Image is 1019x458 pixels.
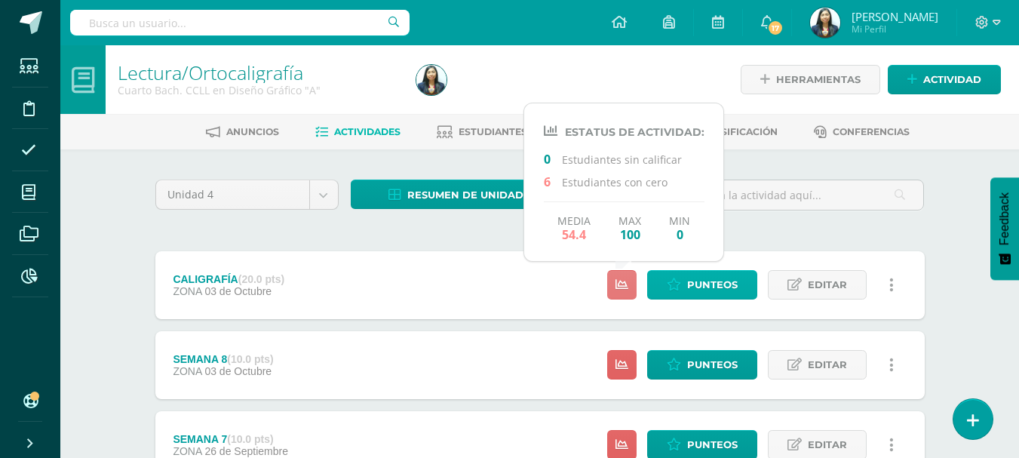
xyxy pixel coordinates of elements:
[923,66,981,94] span: Actividad
[618,214,641,241] div: Max
[669,227,690,241] span: 0
[70,10,410,35] input: Busca un usuario...
[618,227,641,241] span: 100
[407,181,523,209] span: Resumen de unidad
[167,180,298,209] span: Unidad 4
[173,353,273,365] div: SEMANA 8
[351,180,561,209] a: Resumen de unidad
[852,9,938,24] span: [PERSON_NAME]
[647,350,757,380] a: Punteos
[687,271,738,299] span: Punteos
[814,120,910,144] a: Conferencias
[204,365,272,377] span: 03 de Octubre
[173,365,201,377] span: ZONA
[808,271,847,299] span: Editar
[118,60,303,85] a: Lectura/Ortocaligrafía
[706,126,778,137] span: Dosificación
[776,66,861,94] span: Herramientas
[204,445,288,457] span: 26 de Septiembre
[544,174,562,189] span: 6
[808,351,847,379] span: Editar
[647,270,757,300] a: Punteos
[227,433,273,445] strong: (10.0 pts)
[437,120,527,144] a: Estudiantes
[173,445,201,457] span: ZONA
[544,124,704,139] h4: Estatus de Actividad:
[544,151,704,167] p: Estudiantes sin calificar
[557,214,591,241] div: Media
[204,285,272,297] span: 03 de Octubre
[557,227,591,241] span: 54.4
[888,65,1001,94] a: Actividad
[990,177,1019,280] button: Feedback - Mostrar encuesta
[118,62,398,83] h1: Lectura/Ortocaligrafía
[852,23,938,35] span: Mi Perfil
[238,273,284,285] strong: (20.0 pts)
[833,126,910,137] span: Conferencias
[692,120,778,144] a: Dosificación
[544,151,562,166] span: 0
[156,180,338,209] a: Unidad 4
[173,433,288,445] div: SEMANA 7
[677,180,923,210] input: Busca la actividad aquí...
[669,214,690,241] div: Min
[334,126,401,137] span: Actividades
[416,65,447,95] img: 8b777112c5e13c44b23954df52cbbee5.png
[998,192,1011,245] span: Feedback
[118,83,398,97] div: Cuarto Bach. CCLL en Diseño Gráfico 'A'
[459,126,527,137] span: Estudiantes
[767,20,784,36] span: 17
[741,65,880,94] a: Herramientas
[227,353,273,365] strong: (10.0 pts)
[173,285,201,297] span: ZONA
[687,351,738,379] span: Punteos
[226,126,279,137] span: Anuncios
[206,120,279,144] a: Anuncios
[315,120,401,144] a: Actividades
[810,8,840,38] img: 8b777112c5e13c44b23954df52cbbee5.png
[173,273,284,285] div: CALIGRAFÍA
[544,174,704,189] p: Estudiantes con cero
